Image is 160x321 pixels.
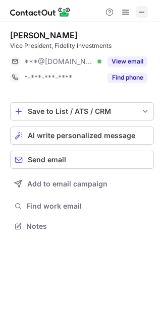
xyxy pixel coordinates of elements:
[10,219,154,233] button: Notes
[10,199,154,213] button: Find work email
[26,222,150,231] span: Notes
[10,6,71,18] img: ContactOut v5.3.10
[10,41,154,50] div: Vice President, Fidelity Investments
[24,57,94,66] span: ***@[DOMAIN_NAME]
[28,107,136,115] div: Save to List / ATS / CRM
[28,156,66,164] span: Send email
[10,151,154,169] button: Send email
[10,126,154,145] button: AI write personalized message
[28,132,135,140] span: AI write personalized message
[10,175,154,193] button: Add to email campaign
[10,30,78,40] div: [PERSON_NAME]
[10,102,154,120] button: save-profile-one-click
[108,73,147,83] button: Reveal Button
[26,202,150,211] span: Find work email
[27,180,108,188] span: Add to email campaign
[108,56,147,67] button: Reveal Button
